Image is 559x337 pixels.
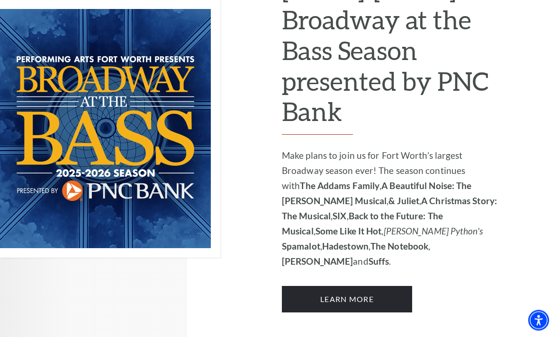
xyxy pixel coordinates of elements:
[322,241,369,252] strong: Hadestown
[316,226,382,237] strong: Some Like It Hot
[384,226,483,237] em: [PERSON_NAME] Python's
[282,286,412,313] a: Learn More 2025-2026 Broadway at the Bass Season presented by PNC Bank
[388,196,419,207] strong: & Juliet
[282,181,471,207] strong: A Beautiful Noise: The [PERSON_NAME] Musical
[282,256,353,267] strong: [PERSON_NAME]
[282,196,497,222] strong: A Christmas Story: The Musical
[369,256,389,267] strong: Suffs
[282,148,497,269] p: Make plans to join us for Fort Worth’s largest Broadway season ever! The season continues with , ...
[282,241,320,252] strong: Spamalot
[528,310,549,331] div: Accessibility Menu
[282,211,443,237] strong: Back to the Future: The Musical
[300,181,379,191] strong: The Addams Family
[333,211,346,222] strong: SIX
[370,241,428,252] strong: The Notebook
